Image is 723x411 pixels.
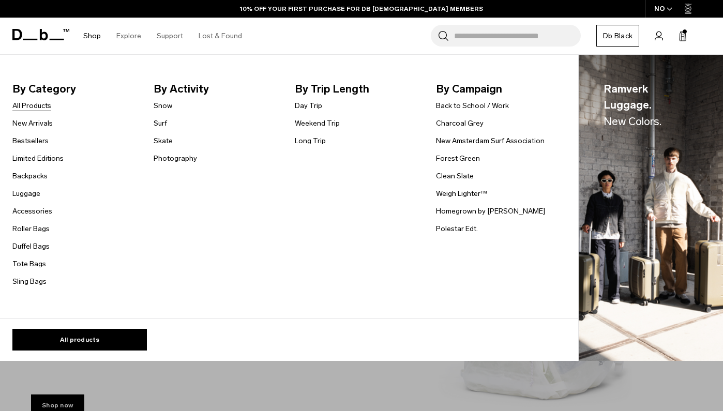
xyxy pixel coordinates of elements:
[12,276,47,287] a: Sling Bags
[436,153,480,164] a: Forest Green
[436,188,487,199] a: Weigh Lighter™
[604,115,661,128] span: New Colors.
[12,241,50,252] a: Duffel Bags
[154,100,172,111] a: Snow
[240,4,483,13] a: 10% OFF YOUR FIRST PURCHASE FOR DB [DEMOGRAPHIC_DATA] MEMBERS
[154,81,278,97] span: By Activity
[154,118,167,129] a: Surf
[76,18,250,54] nav: Main Navigation
[157,18,183,54] a: Support
[12,258,46,269] a: Tote Bags
[154,153,197,164] a: Photography
[604,81,698,130] span: Ramverk Luggage.
[295,118,340,129] a: Weekend Trip
[199,18,242,54] a: Lost & Found
[295,81,419,97] span: By Trip Length
[436,223,478,234] a: Polestar Edt.
[12,81,137,97] span: By Category
[12,206,52,217] a: Accessories
[436,171,474,181] a: Clean Slate
[295,100,322,111] a: Day Trip
[12,223,50,234] a: Roller Bags
[436,206,545,217] a: Homegrown by [PERSON_NAME]
[436,100,509,111] a: Back to School / Work
[83,18,101,54] a: Shop
[579,55,723,361] a: Ramverk Luggage.New Colors. Db
[12,100,51,111] a: All Products
[12,188,40,199] a: Luggage
[12,118,53,129] a: New Arrivals
[436,81,561,97] span: By Campaign
[12,171,48,181] a: Backpacks
[116,18,141,54] a: Explore
[295,135,326,146] a: Long Trip
[436,118,484,129] a: Charcoal Grey
[579,55,723,361] img: Db
[436,135,545,146] a: New Amsterdam Surf Association
[12,153,64,164] a: Limited Editions
[12,135,49,146] a: Bestsellers
[596,25,639,47] a: Db Black
[12,329,147,351] a: All products
[154,135,173,146] a: Skate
